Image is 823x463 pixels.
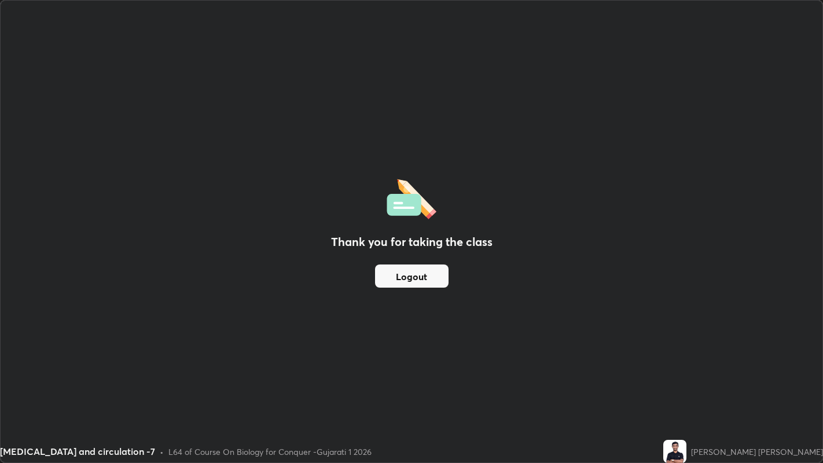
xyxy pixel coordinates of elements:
img: c9bf78d67bb745bc84438c2db92f5989.jpg [663,440,686,463]
h2: Thank you for taking the class [331,233,493,251]
button: Logout [375,264,449,288]
div: L64 of Course On Biology for Conquer -Gujarati 1 2026 [168,446,372,458]
img: offlineFeedback.1438e8b3.svg [387,175,436,219]
div: • [160,446,164,458]
div: [PERSON_NAME] [PERSON_NAME] [691,446,823,458]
